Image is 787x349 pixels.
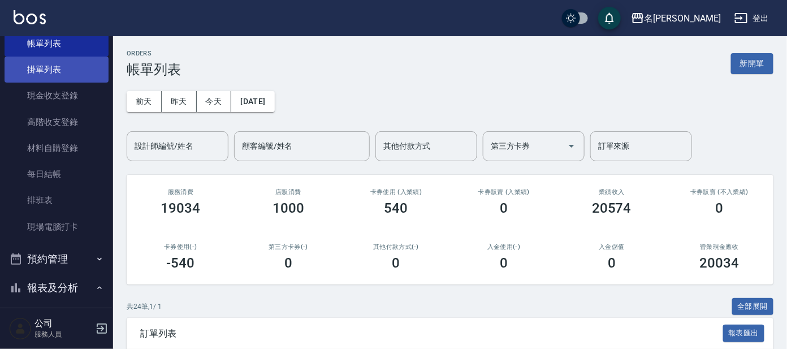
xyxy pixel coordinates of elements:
h3: 0 [500,255,508,271]
a: 新開單 [731,58,773,68]
h2: ORDERS [127,50,181,57]
img: Logo [14,10,46,24]
a: 報表目錄 [5,307,109,333]
button: 報表及分析 [5,273,109,303]
h2: 入金儲值 [572,243,652,251]
h2: 第三方卡券(-) [248,243,329,251]
a: 每日結帳 [5,161,109,187]
h3: 20034 [700,255,740,271]
a: 掛單列表 [5,57,109,83]
h3: 帳單列表 [127,62,181,77]
h3: 19034 [161,200,200,216]
button: 前天 [127,91,162,112]
h2: 卡券販賣 (入業績) [464,188,544,196]
h3: 0 [392,255,400,271]
a: 材料自購登錄 [5,135,109,161]
h3: 0 [500,200,508,216]
h3: 0 [284,255,292,271]
h2: 卡券使用(-) [140,243,221,251]
button: 昨天 [162,91,197,112]
h3: -540 [166,255,194,271]
a: 排班表 [5,187,109,213]
div: 名[PERSON_NAME] [645,11,721,25]
h5: 公司 [34,318,92,329]
p: 服務人員 [34,329,92,339]
a: 現場電腦打卡 [5,214,109,240]
h3: 0 [716,200,724,216]
span: 訂單列表 [140,328,723,339]
h2: 其他付款方式(-) [356,243,436,251]
button: 名[PERSON_NAME] [626,7,725,30]
button: 新開單 [731,53,773,74]
button: 預約管理 [5,244,109,274]
h2: 卡券使用 (入業績) [356,188,436,196]
button: 全部展開 [732,298,774,316]
button: save [598,7,621,29]
p: 共 24 筆, 1 / 1 [127,301,162,312]
button: 登出 [730,8,773,29]
h2: 店販消費 [248,188,329,196]
h3: 1000 [273,200,304,216]
a: 報表匯出 [723,328,765,338]
h3: 540 [384,200,408,216]
h2: 營業現金應收 [679,243,760,251]
h3: 服務消費 [140,188,221,196]
button: [DATE] [231,91,274,112]
h3: 20574 [592,200,632,216]
button: Open [563,137,581,155]
a: 帳單列表 [5,31,109,57]
button: 報表匯出 [723,325,765,342]
a: 現金收支登錄 [5,83,109,109]
h2: 業績收入 [572,188,652,196]
button: 今天 [197,91,232,112]
img: Person [9,317,32,340]
h2: 卡券販賣 (不入業績) [679,188,760,196]
h2: 入金使用(-) [464,243,544,251]
h3: 0 [608,255,616,271]
a: 高階收支登錄 [5,109,109,135]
